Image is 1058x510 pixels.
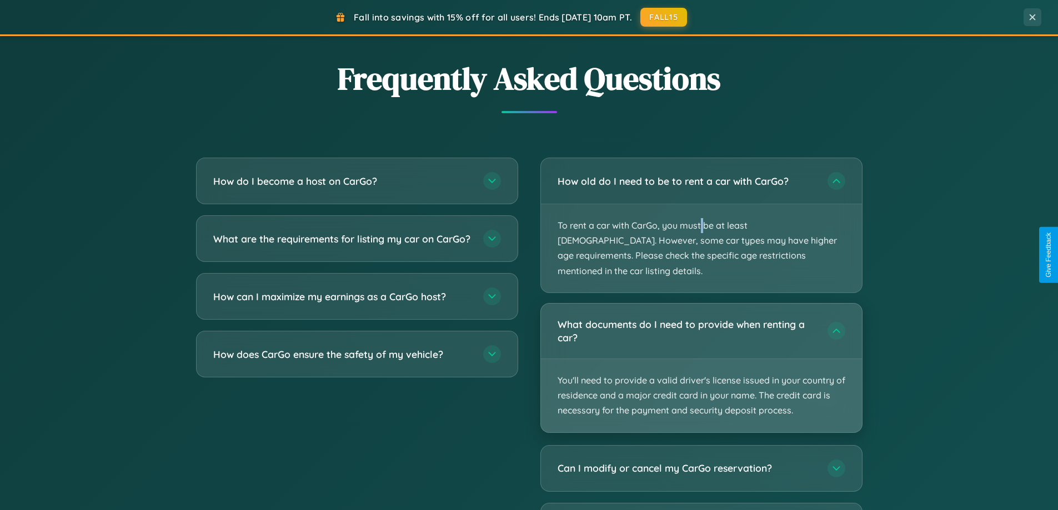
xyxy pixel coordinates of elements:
span: Fall into savings with 15% off for all users! Ends [DATE] 10am PT. [354,12,632,23]
p: You'll need to provide a valid driver's license issued in your country of residence and a major c... [541,359,862,432]
h3: How can I maximize my earnings as a CarGo host? [213,290,472,304]
h3: How does CarGo ensure the safety of my vehicle? [213,347,472,361]
button: FALL15 [640,8,687,27]
h3: What are the requirements for listing my car on CarGo? [213,232,472,246]
h3: How do I become a host on CarGo? [213,174,472,188]
h2: Frequently Asked Questions [196,57,863,100]
h3: How old do I need to be to rent a car with CarGo? [558,174,816,188]
h3: Can I modify or cancel my CarGo reservation? [558,461,816,475]
div: Give Feedback [1045,233,1052,277]
h3: What documents do I need to provide when renting a car? [558,317,816,345]
p: To rent a car with CarGo, you must be at least [DEMOGRAPHIC_DATA]. However, some car types may ha... [541,204,862,292]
